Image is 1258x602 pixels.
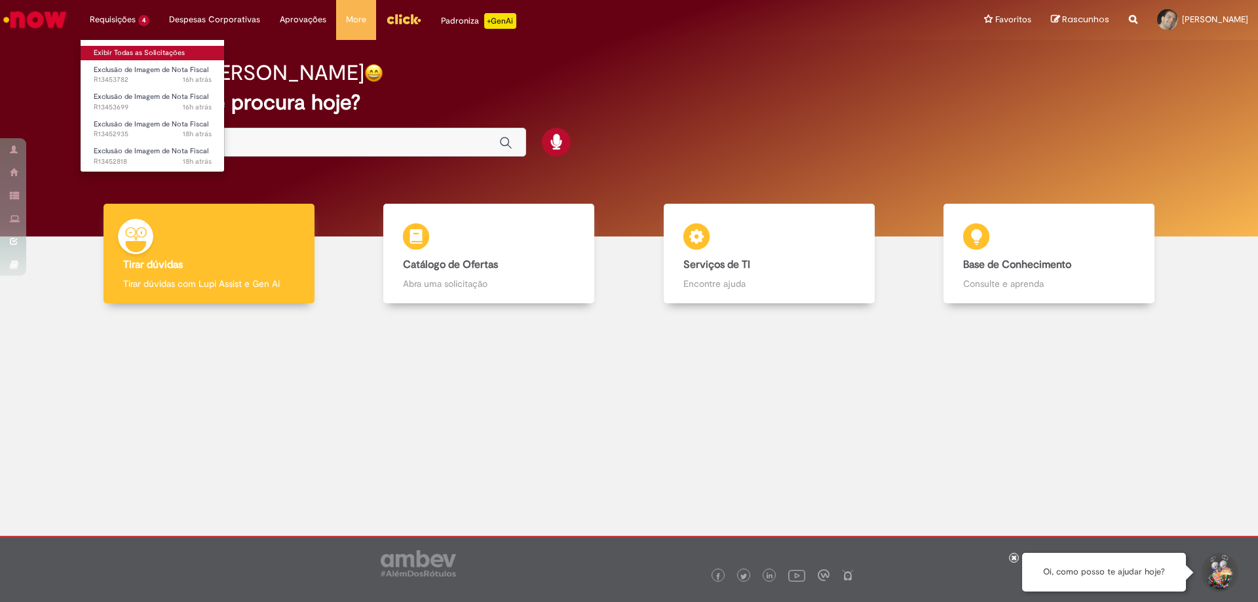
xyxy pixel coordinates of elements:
[346,13,366,26] span: More
[81,117,225,141] a: Aberto R13452935 : Exclusão de Imagem de Nota Fiscal
[484,13,516,29] p: +GenAi
[183,102,212,112] span: 16h atrás
[138,15,149,26] span: 4
[683,258,750,271] b: Serviços de TI
[94,92,208,102] span: Exclusão de Imagem de Nota Fiscal
[386,9,421,29] img: click_logo_yellow_360x200.png
[349,204,630,304] a: Catálogo de Ofertas Abra uma solicitação
[403,277,575,290] p: Abra uma solicitação
[280,13,326,26] span: Aprovações
[909,204,1190,304] a: Base de Conhecimento Consulte e aprenda
[403,258,498,271] b: Catálogo de Ofertas
[94,129,212,140] span: R13452935
[842,569,854,581] img: logo_footer_naosei.png
[183,129,212,139] time: 27/08/2025 14:54:33
[963,258,1071,271] b: Base de Conhecimento
[81,144,225,168] a: Aberto R13452818 : Exclusão de Imagem de Nota Fiscal
[1062,13,1109,26] span: Rascunhos
[1051,14,1109,26] a: Rascunhos
[94,146,208,156] span: Exclusão de Imagem de Nota Fiscal
[1,7,69,33] img: ServiceNow
[94,75,212,85] span: R13453782
[818,569,829,581] img: logo_footer_workplace.png
[1199,553,1238,592] button: Iniciar Conversa de Suporte
[183,157,212,166] span: 18h atrás
[441,13,516,29] div: Padroniza
[183,157,212,166] time: 27/08/2025 14:35:36
[113,91,1145,114] h2: O que você procura hoje?
[94,65,208,75] span: Exclusão de Imagem de Nota Fiscal
[963,277,1135,290] p: Consulte e aprenda
[1022,553,1186,592] div: Oi, como posso te ajudar hoje?
[1182,14,1248,25] span: [PERSON_NAME]
[90,13,136,26] span: Requisições
[767,573,773,580] img: logo_footer_linkedin.png
[94,102,212,113] span: R13453699
[381,550,456,576] img: logo_footer_ambev_rotulo_gray.png
[81,63,225,87] a: Aberto R13453782 : Exclusão de Imagem de Nota Fiscal
[94,119,208,129] span: Exclusão de Imagem de Nota Fiscal
[123,258,183,271] b: Tirar dúvidas
[183,75,212,85] time: 27/08/2025 17:00:54
[183,102,212,112] time: 27/08/2025 16:48:46
[80,39,225,172] ul: Requisições
[81,46,225,60] a: Exibir Todas as Solicitações
[183,129,212,139] span: 18h atrás
[715,573,721,580] img: logo_footer_facebook.png
[740,573,747,580] img: logo_footer_twitter.png
[183,75,212,85] span: 16h atrás
[69,204,349,304] a: Tirar dúvidas Tirar dúvidas com Lupi Assist e Gen Ai
[683,277,855,290] p: Encontre ajuda
[788,567,805,584] img: logo_footer_youtube.png
[81,90,225,114] a: Aberto R13453699 : Exclusão de Imagem de Nota Fiscal
[123,277,295,290] p: Tirar dúvidas com Lupi Assist e Gen Ai
[629,204,909,304] a: Serviços de TI Encontre ajuda
[995,13,1031,26] span: Favoritos
[113,62,364,85] h2: Bom dia, [PERSON_NAME]
[169,13,260,26] span: Despesas Corporativas
[94,157,212,167] span: R13452818
[364,64,383,83] img: happy-face.png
